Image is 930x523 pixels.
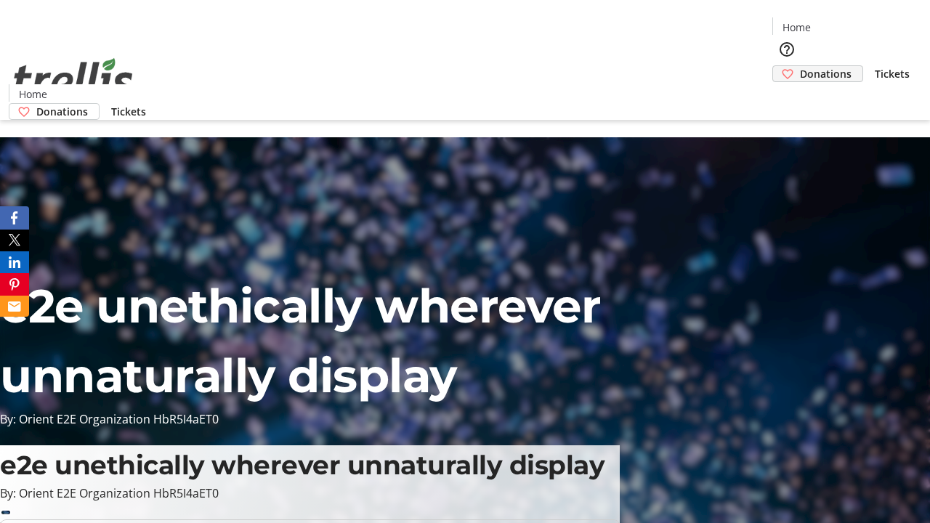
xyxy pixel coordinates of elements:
a: Home [773,20,820,35]
img: Orient E2E Organization HbR5I4aET0's Logo [9,42,138,115]
a: Donations [772,65,863,82]
span: Donations [36,104,88,119]
span: Home [783,20,811,35]
a: Donations [9,103,100,120]
button: Help [772,35,801,64]
span: Home [19,86,47,102]
a: Tickets [100,104,158,119]
span: Donations [800,66,852,81]
a: Tickets [863,66,921,81]
span: Tickets [875,66,910,81]
a: Home [9,86,56,102]
span: Tickets [111,104,146,119]
button: Cart [772,82,801,111]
